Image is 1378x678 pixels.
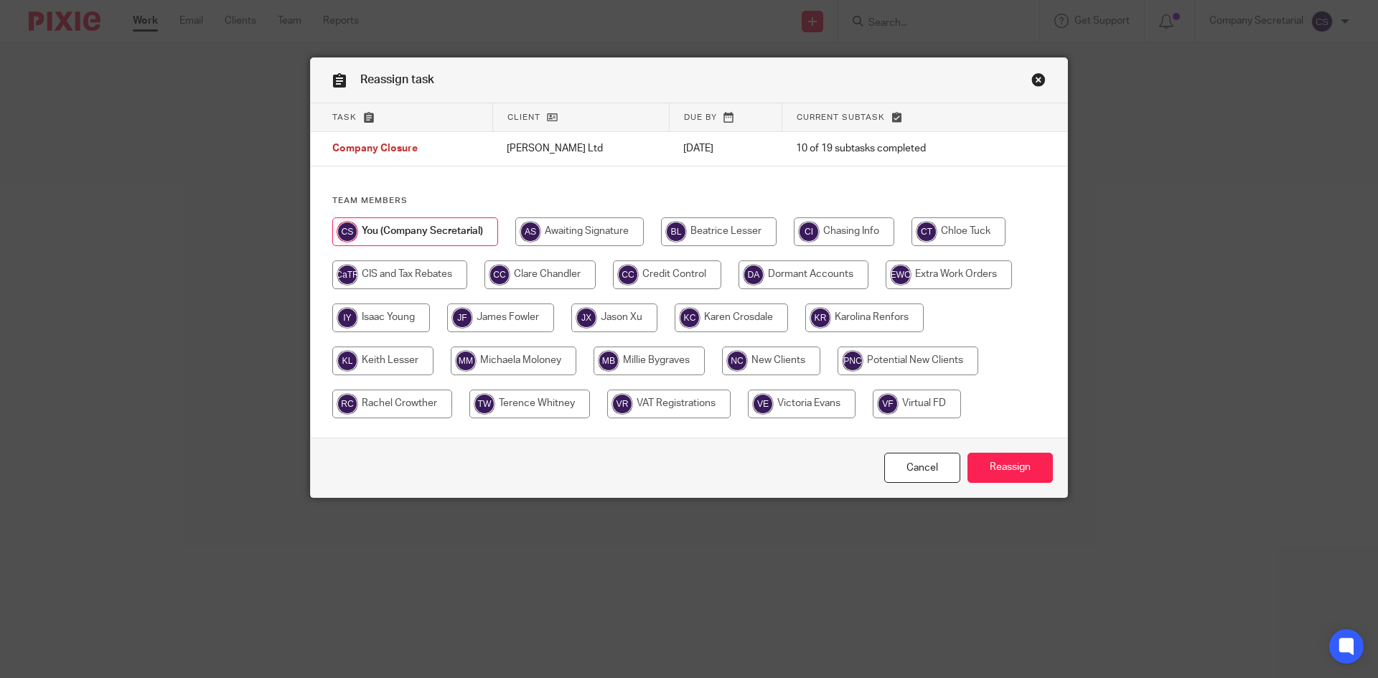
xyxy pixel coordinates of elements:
span: Reassign task [360,74,434,85]
td: 10 of 19 subtasks completed [782,132,1006,166]
p: [PERSON_NAME] Ltd [507,141,655,156]
input: Reassign [967,453,1053,484]
a: Close this dialog window [1031,72,1046,92]
a: Close this dialog window [884,453,960,484]
span: Task [332,113,357,121]
span: Due by [684,113,717,121]
h4: Team members [332,195,1046,207]
span: Current subtask [797,113,885,121]
p: [DATE] [683,141,767,156]
span: Company Closure [332,144,418,154]
span: Client [507,113,540,121]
